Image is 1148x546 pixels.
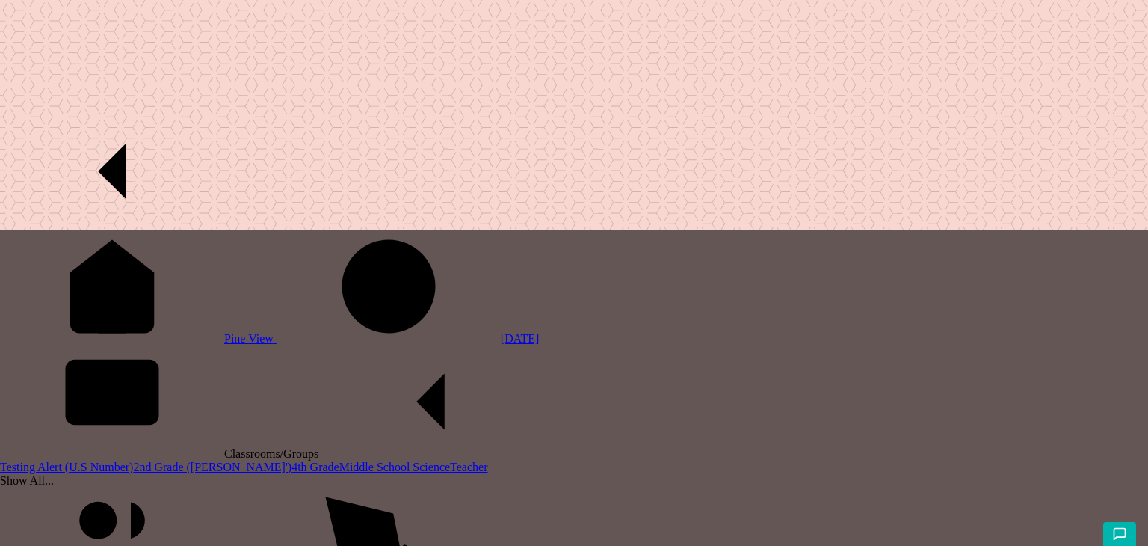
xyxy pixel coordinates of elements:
a: Teacher [450,461,487,473]
a: Middle School Science [339,461,450,473]
span: Pine View [224,332,277,345]
a: 4th Grade [291,461,339,473]
a: 2nd Grade ([PERSON_NAME]') [133,461,291,473]
span: Classrooms/Groups [224,447,543,460]
span: [DATE] [501,332,540,345]
a: [DATE] [277,332,540,345]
